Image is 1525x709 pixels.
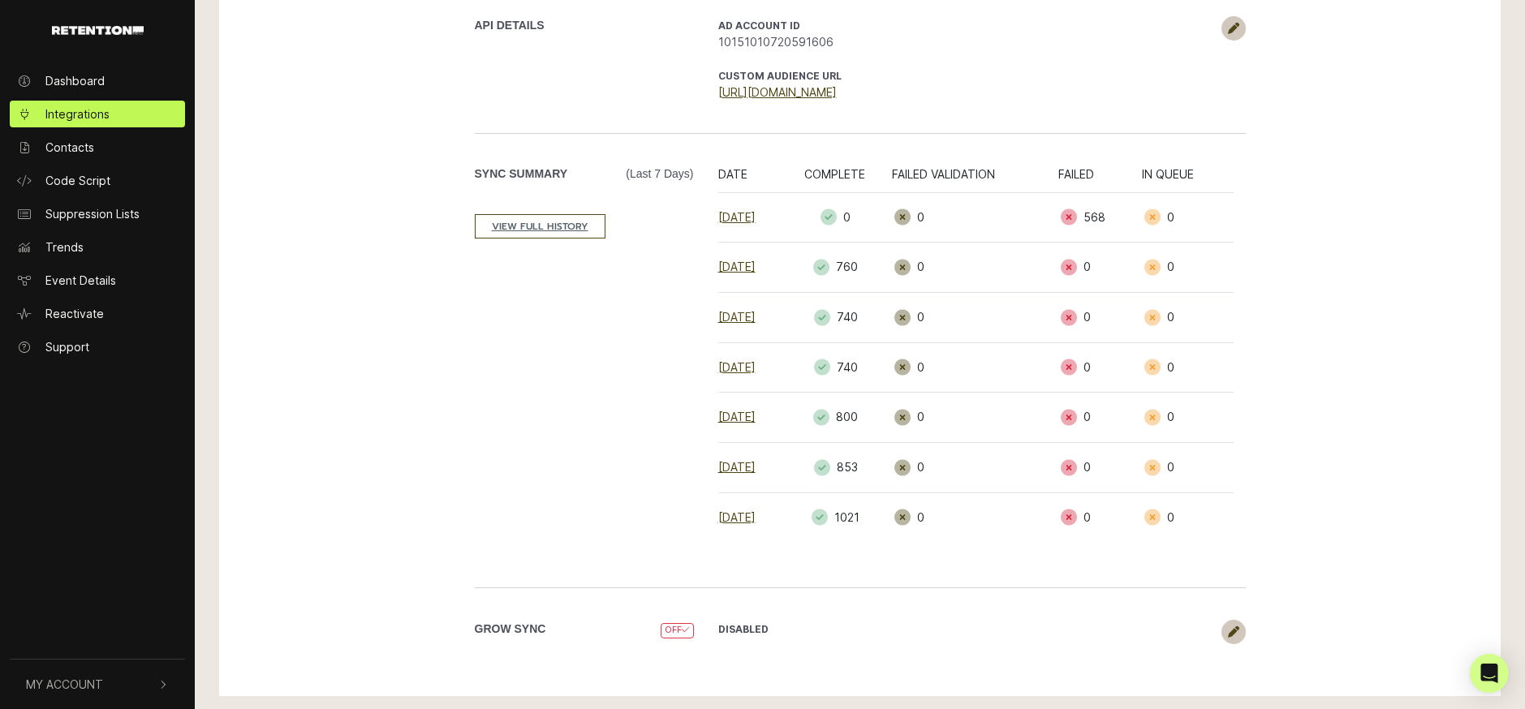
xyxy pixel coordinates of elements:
[1142,243,1233,293] td: 0
[718,260,756,273] a: [DATE]
[787,393,891,443] td: 800
[892,492,1058,542] td: 0
[1142,292,1233,342] td: 0
[45,139,94,156] span: Contacts
[718,360,756,374] a: [DATE]
[45,272,116,289] span: Event Details
[892,165,1058,193] th: FAILED VALIDATION
[1058,393,1142,443] td: 0
[1058,292,1142,342] td: 0
[52,26,144,35] img: Retention.com
[892,243,1058,293] td: 0
[1142,165,1233,193] th: IN QUEUE
[718,510,756,524] a: [DATE]
[10,67,185,94] a: Dashboard
[26,676,103,693] span: My Account
[626,165,693,183] span: (Last 7 days)
[1058,342,1142,393] td: 0
[892,292,1058,342] td: 0
[892,342,1058,393] td: 0
[787,243,891,293] td: 760
[1058,243,1142,293] td: 0
[45,238,84,256] span: Trends
[10,300,185,327] a: Reactivate
[1142,492,1233,542] td: 0
[45,105,110,122] span: Integrations
[10,200,185,227] a: Suppression Lists
[10,660,185,709] button: My Account
[718,33,1213,50] span: 10151010720591606
[718,460,756,474] a: [DATE]
[787,492,891,542] td: 1021
[10,134,185,161] a: Contacts
[1142,342,1233,393] td: 0
[45,305,104,322] span: Reactivate
[45,205,140,222] span: Suppression Lists
[892,443,1058,493] td: 0
[718,210,756,224] a: [DATE]
[718,310,756,324] a: [DATE]
[661,623,693,638] span: OFF
[787,165,891,193] th: COMPLETE
[1058,492,1142,542] td: 0
[45,72,105,89] span: Dashboard
[718,19,800,32] strong: AD Account ID
[1470,654,1509,693] div: Open Intercom Messenger
[787,342,891,393] td: 740
[10,267,185,294] a: Event Details
[475,214,605,238] a: VIEW FULL HISTORY
[1058,443,1142,493] td: 0
[1058,165,1142,193] th: FAILED
[892,192,1058,243] td: 0
[475,165,694,183] label: Sync Summary
[45,338,89,355] span: Support
[1142,443,1233,493] td: 0
[718,410,756,423] a: [DATE]
[475,621,546,638] label: Grow Sync
[10,167,185,194] a: Code Script
[787,443,891,493] td: 853
[1142,393,1233,443] td: 0
[718,70,842,82] strong: CUSTOM AUDIENCE URL
[10,101,185,127] a: Integrations
[718,165,788,193] th: DATE
[475,17,545,34] label: API DETAILS
[892,393,1058,443] td: 0
[787,192,891,243] td: 0
[718,623,769,635] strong: DISABLED
[10,333,185,360] a: Support
[1142,192,1233,243] td: 0
[787,292,891,342] td: 740
[45,172,110,189] span: Code Script
[718,85,837,99] a: [URL][DOMAIN_NAME]
[1058,192,1142,243] td: 568
[10,234,185,260] a: Trends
